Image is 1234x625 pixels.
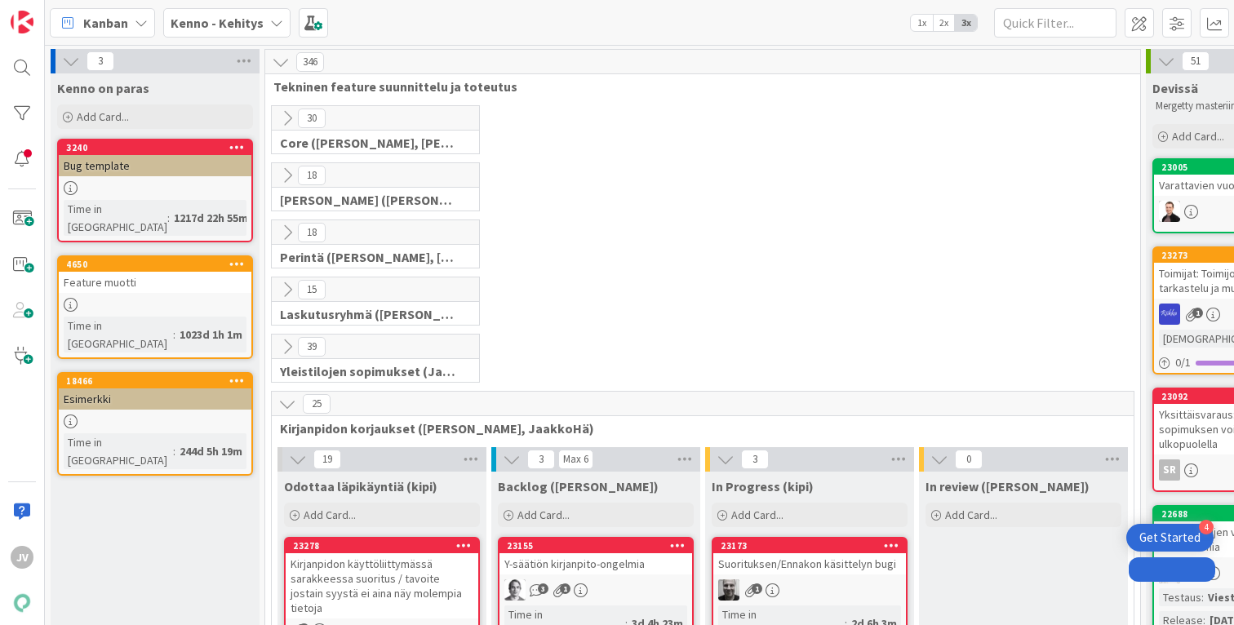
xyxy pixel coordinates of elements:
span: 346 [296,52,324,72]
span: : [167,209,170,227]
span: : [173,442,175,460]
div: SR [1159,459,1180,481]
div: 4 [1199,520,1214,534]
img: PH [504,579,526,601]
span: Halti (Sebastian, VilleH, Riikka, Antti, MikkoV, PetriH, PetriM) [280,192,459,208]
span: Kanban [83,13,128,33]
div: Time in [GEOGRAPHIC_DATA] [64,433,173,469]
div: Time in [GEOGRAPHIC_DATA] [64,200,167,236]
span: Add Card... [1172,129,1224,144]
span: Add Card... [304,508,356,522]
div: 23278 [286,539,478,553]
img: RS [1159,304,1180,325]
span: 3 [87,51,114,71]
span: Add Card... [77,109,129,124]
div: Get Started [1139,530,1201,546]
div: 18466 [66,375,251,387]
div: 23278Kirjanpidon käyttöliittymässä sarakkeessa suoritus / tavoite jostain syystä ei aina näy mole... [286,539,478,618]
span: In review (kipi) [925,478,1090,494]
img: JH [718,579,739,601]
span: Add Card... [731,508,783,522]
div: Bug template [59,155,251,176]
span: 18 [298,223,326,242]
div: 4650 [59,257,251,272]
span: 3 [741,450,769,469]
div: Feature muotti [59,272,251,293]
span: 3 [527,450,555,469]
a: 4650Feature muottiTime in [GEOGRAPHIC_DATA]:1023d 1h 1m [57,255,253,359]
div: Y-säätiön kirjanpito-ongelmia [499,553,692,574]
div: 23173Suorituksen/Ennakon käsittelyn bugi [713,539,906,574]
div: JV [11,546,33,569]
div: 23173 [713,539,906,553]
span: 3x [955,15,977,31]
span: Tekninen feature suunnittelu ja toteutus [273,78,1120,95]
span: 30 [298,109,326,128]
span: Laskutusryhmä (Antti, Keijo) [280,306,459,322]
div: Suorituksen/Ennakon käsittelyn bugi [713,553,906,574]
div: 4650 [66,259,251,270]
div: 244d 5h 19m [175,442,246,460]
span: In Progress (kipi) [712,478,814,494]
div: Esimerkki [59,388,251,410]
div: 3240 [59,140,251,155]
input: Quick Filter... [994,8,1116,38]
img: VP [1159,201,1180,222]
span: Devissä [1152,80,1198,96]
div: 23155 [499,539,692,553]
div: 3240 [66,142,251,153]
img: avatar [11,592,33,614]
span: Backlog (kipi) [498,478,659,494]
div: 4650Feature muotti [59,257,251,293]
span: Add Card... [945,508,997,522]
span: 3 [538,583,548,594]
span: 1x [911,15,933,31]
div: Open Get Started checklist, remaining modules: 4 [1126,524,1214,552]
a: 3240Bug templateTime in [GEOGRAPHIC_DATA]:1217d 22h 55m [57,139,253,242]
div: 23278 [293,540,478,552]
b: Kenno - Kehitys [171,15,264,31]
span: Odottaa läpikäyntiä (kipi) [284,478,437,494]
span: 25 [303,394,331,414]
div: 1217d 22h 55m [170,209,252,227]
span: Core (Pasi, Jussi, JaakkoHä, Jyri, Leo, MikkoK, Väinö, MattiH) [280,135,459,151]
span: 0 / 1 [1175,354,1191,371]
div: 3240Bug template [59,140,251,176]
span: Kirjanpidon korjaukset (Jussi, JaakkoHä) [280,420,1113,437]
div: JH [713,579,906,601]
span: 18 [298,166,326,185]
div: 23173 [721,540,906,552]
span: 1 [752,583,762,594]
span: 39 [298,337,326,357]
div: Testaus [1159,588,1201,606]
div: 23155Y-säätiön kirjanpito-ongelmia [499,539,692,574]
div: Kirjanpidon käyttöliittymässä sarakkeessa suoritus / tavoite jostain syystä ei aina näy molempia ... [286,553,478,618]
span: 1 [1192,308,1203,318]
div: Time in [GEOGRAPHIC_DATA] [64,317,173,352]
span: 1 [560,583,570,594]
div: 18466Esimerkki [59,374,251,410]
div: PH [499,579,692,601]
span: 51 [1182,51,1210,71]
div: 18466 [59,374,251,388]
div: 23155 [507,540,692,552]
span: : [173,326,175,344]
span: Add Card... [517,508,570,522]
div: 1023d 1h 1m [175,326,246,344]
span: 2x [933,15,955,31]
div: Max 6 [563,455,588,463]
span: 0 [955,450,983,469]
span: Perintä (Jaakko, PetriH, MikkoV, Pasi) [280,249,459,265]
span: Kenno on paras [57,80,149,96]
span: 19 [313,450,341,469]
img: Visit kanbanzone.com [11,11,33,33]
span: : [1201,588,1204,606]
span: 15 [298,280,326,299]
span: Yleistilojen sopimukset (Jaakko, VilleP, TommiL, Simo) [280,363,459,379]
a: 18466EsimerkkiTime in [GEOGRAPHIC_DATA]:244d 5h 19m [57,372,253,476]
